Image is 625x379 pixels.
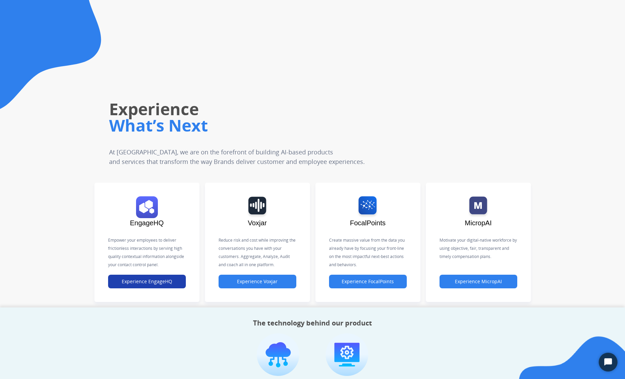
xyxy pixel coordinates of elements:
[248,219,267,227] span: Voxjar
[108,279,186,285] a: Experience EngageHQ
[329,279,407,285] a: Experience FocalPoints
[109,115,442,136] h1: What’s Next
[440,279,517,285] a: Experience MicropAI
[108,236,186,269] p: Empower your employees to deliver frictionless interactions by serving high quality contextual in...
[326,333,368,376] img: imagen
[130,219,164,227] span: EngageHQ
[222,196,293,218] img: logo
[599,353,617,372] button: Start Chat
[111,196,182,218] img: logo
[109,98,442,120] h1: Experience
[350,219,386,227] span: FocalPoints
[440,275,517,288] button: Experience MicropAI
[440,236,517,261] p: Motivate your digital-native workforce by using objective, fair, transparent and timely compensat...
[219,275,296,288] button: Experience Voxjar
[219,236,296,269] p: Reduce risk and cost while improving the conversations you have with your customers. Aggregate, A...
[253,318,372,328] h2: The technology behind our product
[109,147,399,166] p: At [GEOGRAPHIC_DATA], we are on the forefront of building AI-based products and services that tra...
[108,275,186,288] button: Experience EngageHQ
[257,333,299,376] img: imagen
[332,196,403,218] img: logo
[604,358,613,367] svg: Open Chat
[329,236,407,269] p: Create massive value from the data you already have by focusing your front-line on the most impac...
[443,196,514,218] img: logo
[329,275,407,288] button: Experience FocalPoints
[465,219,492,227] span: MicropAI
[219,279,296,285] a: Experience Voxjar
